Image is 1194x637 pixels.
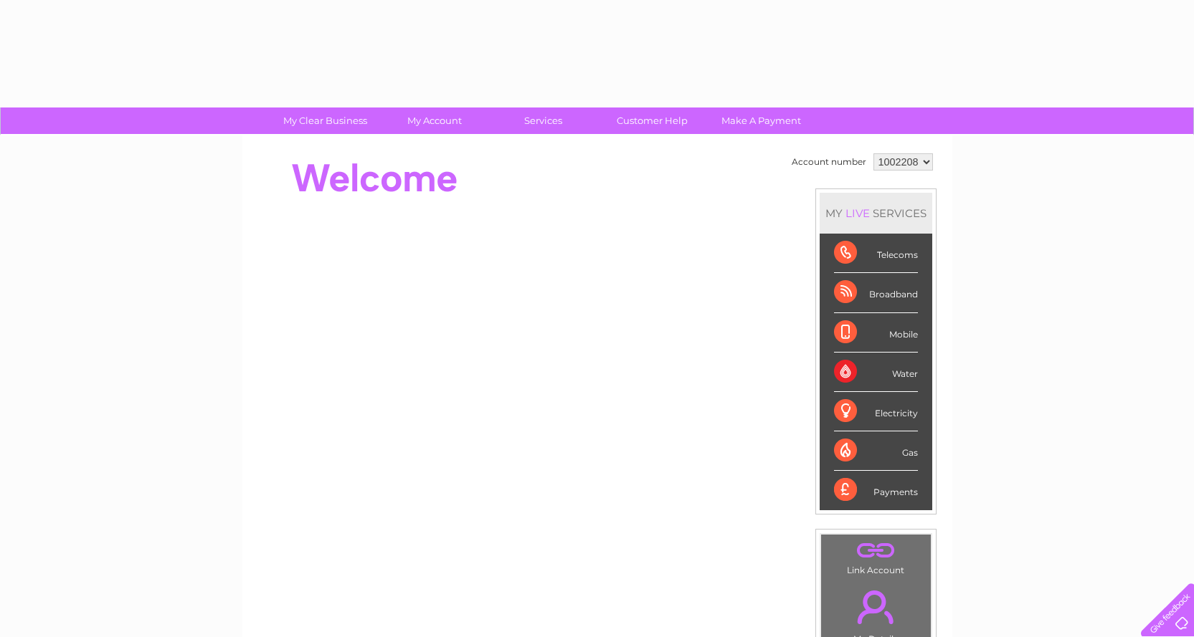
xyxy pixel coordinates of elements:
div: Mobile [834,313,918,353]
div: Electricity [834,392,918,431]
div: Water [834,353,918,392]
td: Account number [788,150,870,174]
td: Link Account [820,534,932,579]
div: Gas [834,431,918,471]
a: Make A Payment [702,107,820,134]
div: LIVE [843,206,873,220]
a: . [825,582,927,632]
a: My Clear Business [266,107,384,134]
a: My Account [375,107,493,134]
div: MY SERVICES [820,193,932,234]
a: . [825,538,927,563]
a: Customer Help [593,107,711,134]
div: Broadband [834,273,918,312]
div: Telecoms [834,234,918,273]
a: Services [484,107,602,134]
div: Payments [834,471,918,509]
